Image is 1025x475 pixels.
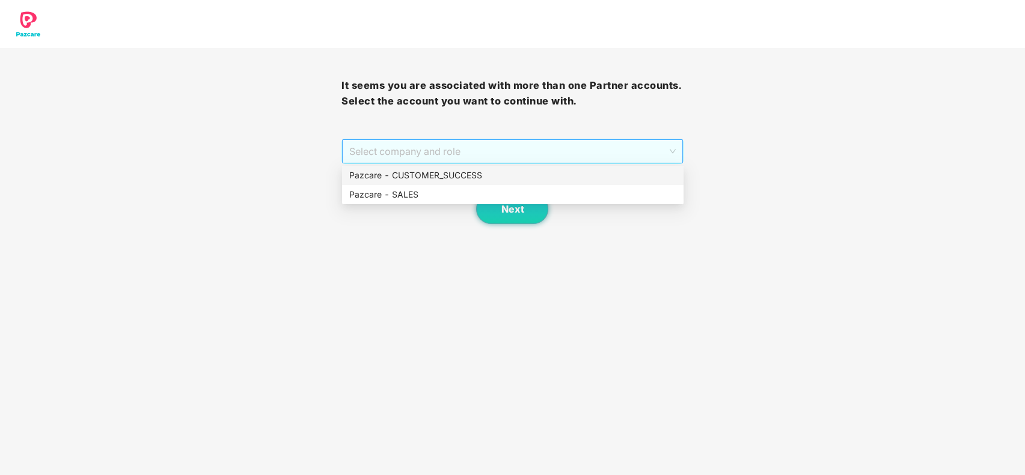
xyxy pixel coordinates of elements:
span: Select company and role [349,140,675,163]
h3: It seems you are associated with more than one Partner accounts. Select the account you want to c... [341,78,683,109]
button: Next [476,194,548,224]
div: Pazcare - CUSTOMER_SUCCESS [349,169,676,182]
div: Pazcare - SALES [349,188,676,201]
div: Pazcare - CUSTOMER_SUCCESS [342,166,684,185]
div: Pazcare - SALES [342,185,684,204]
span: Next [501,204,524,215]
